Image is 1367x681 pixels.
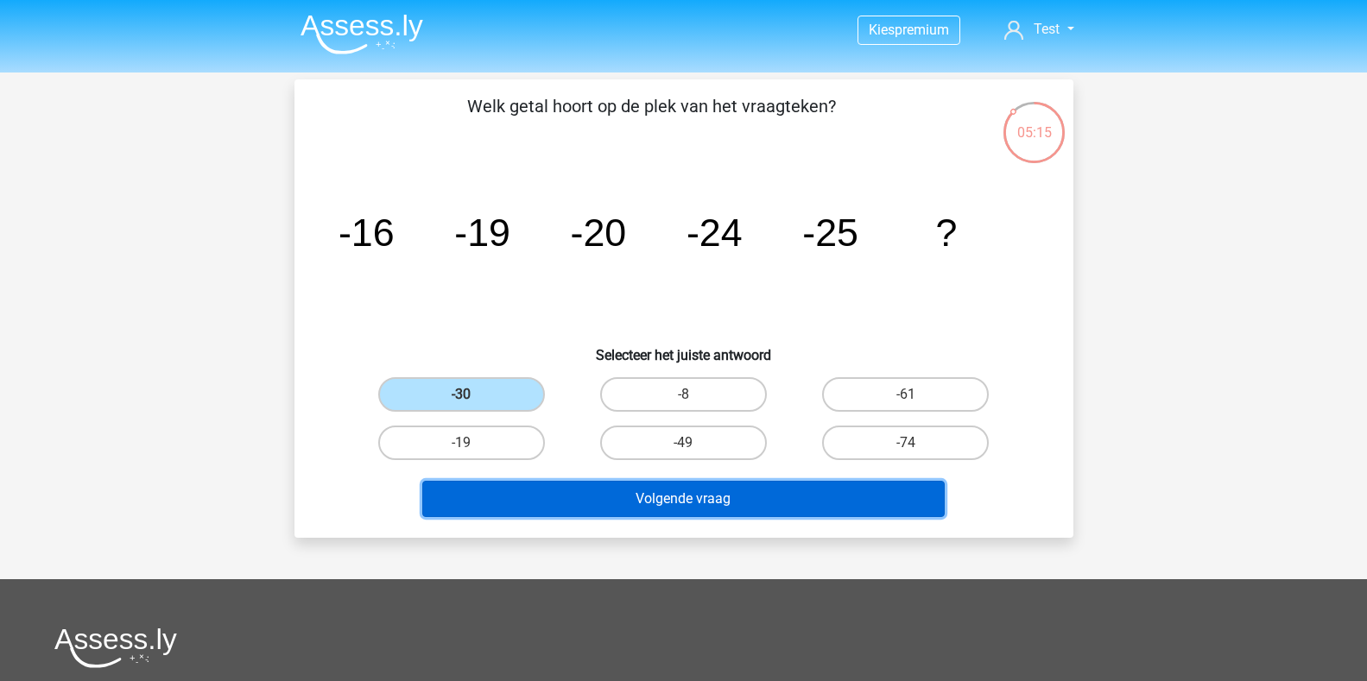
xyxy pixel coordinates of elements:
tspan: -24 [686,211,742,254]
tspan: -25 [802,211,858,254]
img: Assessly logo [54,627,177,668]
label: -74 [822,426,989,460]
span: premium [895,22,949,38]
tspan: ? [935,211,957,254]
label: -30 [378,377,545,412]
button: Volgende vraag [422,481,945,517]
div: 05:15 [1002,100,1066,143]
label: -19 [378,426,545,460]
a: Kiespremium [858,18,959,41]
label: -8 [600,377,767,412]
img: Assessly [301,14,423,54]
a: Test [997,19,1080,40]
label: -49 [600,426,767,460]
tspan: -16 [338,211,394,254]
tspan: -19 [454,211,510,254]
tspan: -20 [570,211,626,254]
span: Test [1034,21,1060,37]
h6: Selecteer het juiste antwoord [322,333,1046,363]
label: -61 [822,377,989,412]
p: Welk getal hoort op de plek van het vraagteken? [322,93,981,145]
span: Kies [869,22,895,38]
